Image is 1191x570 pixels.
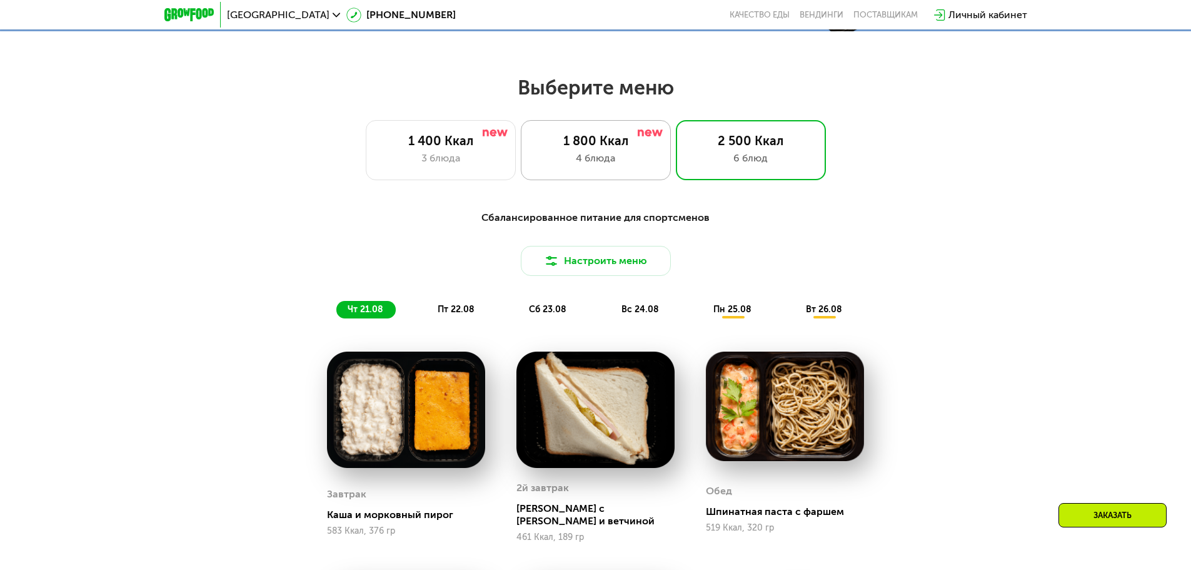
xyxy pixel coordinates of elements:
[706,523,864,533] div: 519 Ккал, 320 гр
[806,304,842,315] span: вт 26.08
[327,509,495,521] div: Каша и морковный пирог
[40,75,1151,100] h2: Выберите меню
[1058,503,1167,527] div: Заказать
[706,482,732,501] div: Обед
[534,133,658,148] div: 1 800 Ккал
[379,133,503,148] div: 1 400 Ккал
[948,8,1027,23] div: Личный кабинет
[706,506,874,518] div: Шпинатная паста с фаршем
[800,10,843,20] a: Вендинги
[689,133,813,148] div: 2 500 Ккал
[853,10,918,20] div: поставщикам
[327,526,485,536] div: 583 Ккал, 376 гр
[529,304,566,315] span: сб 23.08
[534,151,658,166] div: 4 блюда
[348,304,383,315] span: чт 21.08
[227,10,329,20] span: [GEOGRAPHIC_DATA]
[226,210,966,226] div: Сбалансированное питание для спортсменов
[516,532,675,542] div: 461 Ккал, 189 гр
[327,485,366,504] div: Завтрак
[379,151,503,166] div: 3 блюда
[516,479,569,497] div: 2й завтрак
[689,151,813,166] div: 6 блюд
[621,304,659,315] span: вс 24.08
[730,10,790,20] a: Качество еды
[713,304,751,315] span: пн 25.08
[438,304,475,315] span: пт 22.08
[346,8,456,23] a: [PHONE_NUMBER]
[521,246,671,276] button: Настроить меню
[516,502,685,527] div: [PERSON_NAME] с [PERSON_NAME] и ветчиной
